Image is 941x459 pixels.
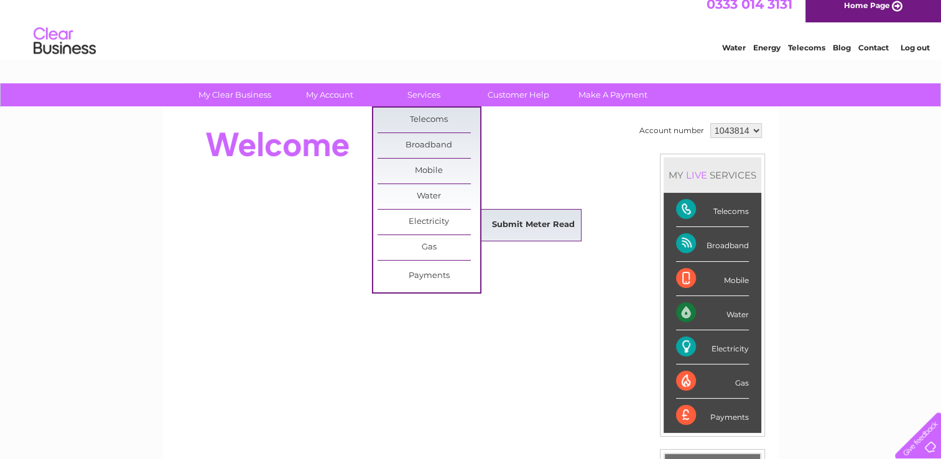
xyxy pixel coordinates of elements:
[707,6,792,22] a: 0333 014 3131
[676,399,749,432] div: Payments
[177,7,765,60] div: Clear Business is a trading name of Verastar Limited (registered in [GEOGRAPHIC_DATA] No. 3667643...
[676,364,749,399] div: Gas
[33,32,96,70] img: logo.png
[467,83,570,106] a: Customer Help
[636,120,707,141] td: Account number
[900,53,929,62] a: Log out
[664,157,761,193] div: MY SERVICES
[562,83,664,106] a: Make A Payment
[373,83,475,106] a: Services
[378,235,480,260] a: Gas
[378,264,480,289] a: Payments
[378,159,480,183] a: Mobile
[183,83,286,106] a: My Clear Business
[833,53,851,62] a: Blog
[676,330,749,364] div: Electricity
[676,262,749,296] div: Mobile
[378,108,480,132] a: Telecoms
[676,296,749,330] div: Water
[676,227,749,261] div: Broadband
[278,83,381,106] a: My Account
[378,210,480,234] a: Electricity
[858,53,889,62] a: Contact
[684,169,710,181] div: LIVE
[753,53,781,62] a: Energy
[676,193,749,227] div: Telecoms
[378,184,480,209] a: Water
[788,53,825,62] a: Telecoms
[722,53,746,62] a: Water
[378,133,480,158] a: Broadband
[482,213,585,238] a: Submit Meter Read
